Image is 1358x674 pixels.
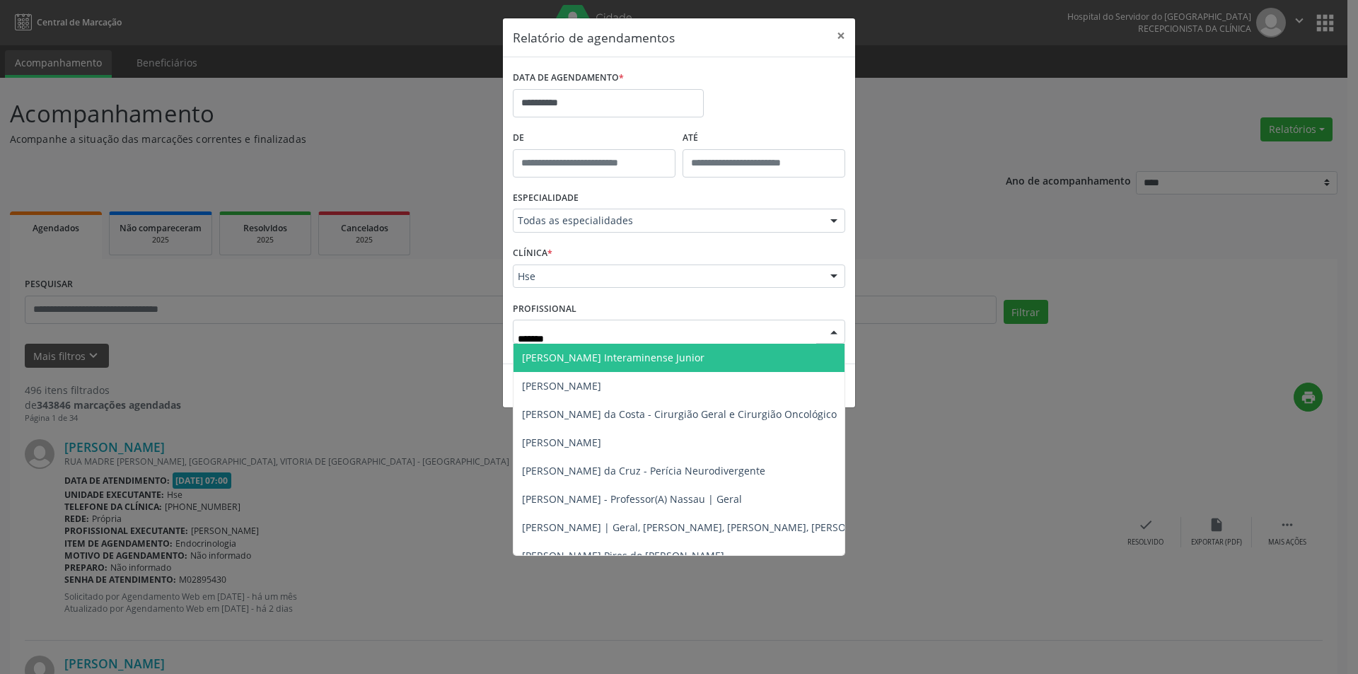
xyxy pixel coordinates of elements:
span: [PERSON_NAME] [522,436,601,449]
span: [PERSON_NAME] Interaminense Junior [522,351,704,364]
label: ESPECIALIDADE [513,187,579,209]
label: DATA DE AGENDAMENTO [513,67,624,89]
label: CLÍNICA [513,243,552,265]
span: [PERSON_NAME] [522,379,601,393]
label: PROFISSIONAL [513,298,576,320]
span: Todas as especialidades [518,214,816,228]
label: ATÉ [683,127,845,149]
span: [PERSON_NAME] da Cruz - Perícia Neurodivergente [522,464,765,477]
label: De [513,127,675,149]
span: [PERSON_NAME] Pires do [PERSON_NAME] [522,549,724,562]
span: Hse [518,269,816,284]
span: [PERSON_NAME] | Geral, [PERSON_NAME], [PERSON_NAME], [PERSON_NAME] e [PERSON_NAME] [522,521,981,534]
button: Close [827,18,855,53]
span: [PERSON_NAME] - Professor(A) Nassau | Geral [522,492,742,506]
span: [PERSON_NAME] da Costa - Cirurgião Geral e Cirurgião Oncológico [522,407,837,421]
h5: Relatório de agendamentos [513,28,675,47]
